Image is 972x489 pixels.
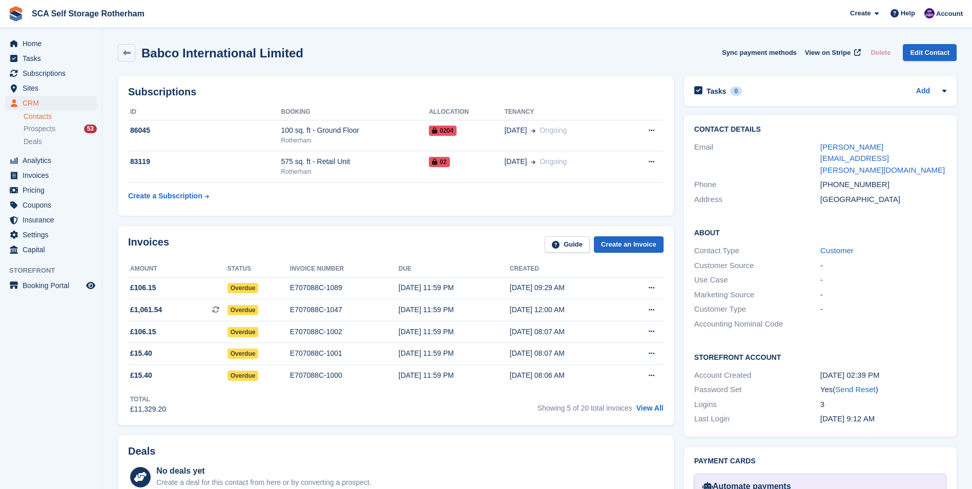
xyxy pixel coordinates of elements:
a: menu [5,242,97,257]
a: Edit Contact [903,44,957,61]
span: 0204 [429,126,457,136]
span: £1,061.54 [130,304,162,315]
div: [DATE] 11:59 PM [399,327,510,337]
time: 2025-05-16 08:12:35 UTC [820,414,875,423]
a: menu [5,51,97,66]
div: 575 sq. ft - Retail Unit [281,156,429,167]
a: Deals [24,136,97,147]
a: View on Stripe [801,44,863,61]
span: Sites [23,81,84,95]
div: Create a Subscription [128,191,202,201]
div: [DATE] 09:29 AM [510,282,621,293]
th: Allocation [429,104,504,120]
a: menu [5,81,97,95]
span: Create [850,8,871,18]
a: Create an Invoice [594,236,664,253]
a: menu [5,66,97,80]
a: [PERSON_NAME][EMAIL_ADDRESS][PERSON_NAME][DOMAIN_NAME] [820,142,945,174]
span: £15.40 [130,348,152,359]
span: Ongoing [540,157,567,166]
a: Prospects 53 [24,124,97,134]
a: View All [636,404,664,412]
div: Address [694,194,820,206]
div: E707088C-1001 [290,348,399,359]
div: 100 sq. ft - Ground Floor [281,125,429,136]
a: menu [5,278,97,293]
div: [DATE] 11:59 PM [399,304,510,315]
a: Add [916,86,930,97]
span: ( ) [833,385,878,394]
span: [DATE] [504,125,527,136]
a: menu [5,198,97,212]
div: Phone [694,179,820,191]
a: menu [5,36,97,51]
h2: Contact Details [694,126,946,134]
th: Status [228,261,290,277]
span: Pricing [23,183,84,197]
span: Overdue [228,349,259,359]
a: Send Reset [835,385,875,394]
span: Tasks [23,51,84,66]
a: menu [5,168,97,182]
h2: Subscriptions [128,86,664,98]
span: Insurance [23,213,84,227]
span: View on Stripe [805,48,851,58]
div: [DATE] 08:07 AM [510,327,621,337]
span: £106.15 [130,282,156,293]
span: Overdue [228,371,259,381]
a: Guide [545,236,590,253]
div: [GEOGRAPHIC_DATA] [820,194,946,206]
a: menu [5,213,97,227]
span: £15.40 [130,370,152,381]
div: Customer Type [694,303,820,315]
img: Kelly Neesham [924,8,935,18]
div: E707088C-1000 [290,370,399,381]
a: Contacts [24,112,97,121]
a: Customer [820,246,854,255]
div: 3 [820,399,946,411]
a: Create a Subscription [128,187,209,206]
h2: Payment cards [694,457,946,465]
span: Booking Portal [23,278,84,293]
span: Showing 5 of 20 total invoices [537,404,632,412]
span: Capital [23,242,84,257]
button: Sync payment methods [722,44,797,61]
th: ID [128,104,281,120]
div: E707088C-1002 [290,327,399,337]
div: [DATE] 08:06 AM [510,370,621,381]
div: Customer Source [694,260,820,272]
th: Tenancy [504,104,623,120]
div: - [820,303,946,315]
span: Invoices [23,168,84,182]
div: [PHONE_NUMBER] [820,179,946,191]
div: £11,329.20 [130,404,166,415]
div: Rotherham [281,136,429,145]
div: - [820,289,946,301]
div: [DATE] 11:59 PM [399,348,510,359]
span: Ongoing [540,126,567,134]
div: Password Set [694,384,820,396]
a: SCA Self Storage Rotherham [28,5,149,22]
div: Accounting Nominal Code [694,318,820,330]
a: menu [5,228,97,242]
div: Create a deal for this contact from here or by converting a prospect. [156,477,371,488]
span: CRM [23,96,84,110]
div: E707088C-1047 [290,304,399,315]
span: Account [936,9,963,19]
div: Logins [694,399,820,411]
span: Subscriptions [23,66,84,80]
div: [DATE] 08:07 AM [510,348,621,359]
button: Delete [866,44,895,61]
span: Coupons [23,198,84,212]
a: menu [5,96,97,110]
span: Prospects [24,124,55,134]
div: [DATE] 11:59 PM [399,282,510,293]
h2: Deals [128,445,155,457]
h2: About [694,227,946,237]
span: Overdue [228,305,259,315]
div: E707088C-1089 [290,282,399,293]
th: Booking [281,104,429,120]
span: Overdue [228,327,259,337]
div: [DATE] 12:00 AM [510,304,621,315]
div: Email [694,141,820,176]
